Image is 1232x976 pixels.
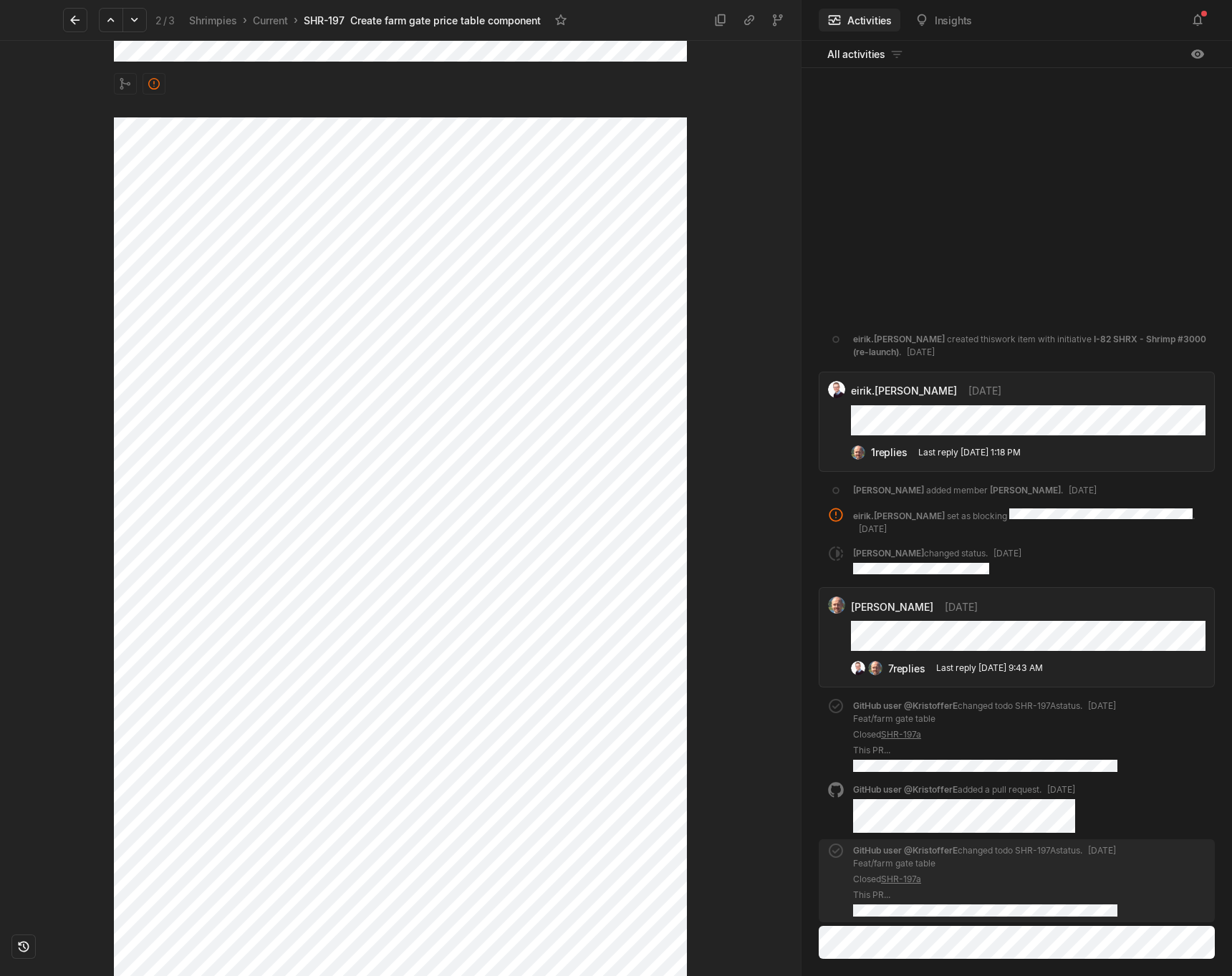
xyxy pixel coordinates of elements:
img: profile.jpeg [828,596,845,614]
a: SHR-197a [881,729,921,740]
button: All activities [819,43,913,66]
span: eirik.[PERSON_NAME] [853,334,945,344]
p: Closed [853,728,1117,741]
span: [PERSON_NAME] [853,548,924,559]
button: Activities [819,9,900,32]
div: set as blocking . [853,508,1206,536]
a: SHR-197a [881,874,921,884]
div: Create farm gate price table component [350,13,541,28]
span: [PERSON_NAME] [990,485,1061,496]
div: Last reply [DATE] 9:43 AM [936,662,1043,675]
div: › [243,13,247,27]
div: SHR-197 [304,13,345,28]
span: [DATE] [1088,845,1116,856]
p: Feat/farm gate table [853,712,1117,725]
span: [DATE] [1088,700,1116,711]
img: Kontali0497_EJH_round.png [828,381,845,398]
div: Shrimpies [189,13,237,28]
span: [DATE] [945,599,978,614]
div: added member . [853,484,1097,497]
div: added a pull request . [853,783,1075,833]
span: eirik.[PERSON_NAME] [853,511,945,521]
span: GitHub user @KristofferE [853,700,958,711]
p: Closed [853,873,1117,886]
span: GitHub user @KristofferE [853,845,958,856]
p: This PR... [853,744,1117,757]
img: profile.jpeg [868,661,882,675]
span: [DATE] [859,523,887,534]
div: 7 replies [888,661,925,676]
p: Feat/farm gate table [853,857,1117,870]
div: created this work item with initiative . [853,333,1206,359]
span: eirik.[PERSON_NAME] [851,383,957,398]
div: changed status . [853,547,1021,575]
div: Last reply [DATE] 1:18 PM [918,446,1021,459]
button: Insights [906,9,981,32]
a: Current [250,11,291,30]
span: [DATE] [1047,784,1075,795]
span: [DATE] [993,548,1021,559]
span: GitHub user @KristofferE [853,784,958,795]
span: [PERSON_NAME] [853,485,924,496]
img: Kontali0497_EJH_round.png [851,661,865,675]
a: Shrimpies [186,11,240,30]
div: 1 replies [871,445,907,460]
div: › [294,13,298,27]
span: I-82 SHRX - Shrimp #3000 (re-launch) [853,334,1206,357]
span: [DATE] [968,383,1001,398]
span: [PERSON_NAME] [851,599,933,614]
span: All activities [827,47,885,62]
p: This PR... [853,889,1117,902]
img: profile.jpeg [851,445,865,460]
span: / [163,14,167,26]
div: 2 3 [155,13,175,28]
div: changed todo SHR-197A status. [853,844,1117,917]
span: [DATE] [1069,485,1097,496]
span: [DATE] [907,347,935,357]
div: changed todo SHR-197A status. [853,700,1117,772]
